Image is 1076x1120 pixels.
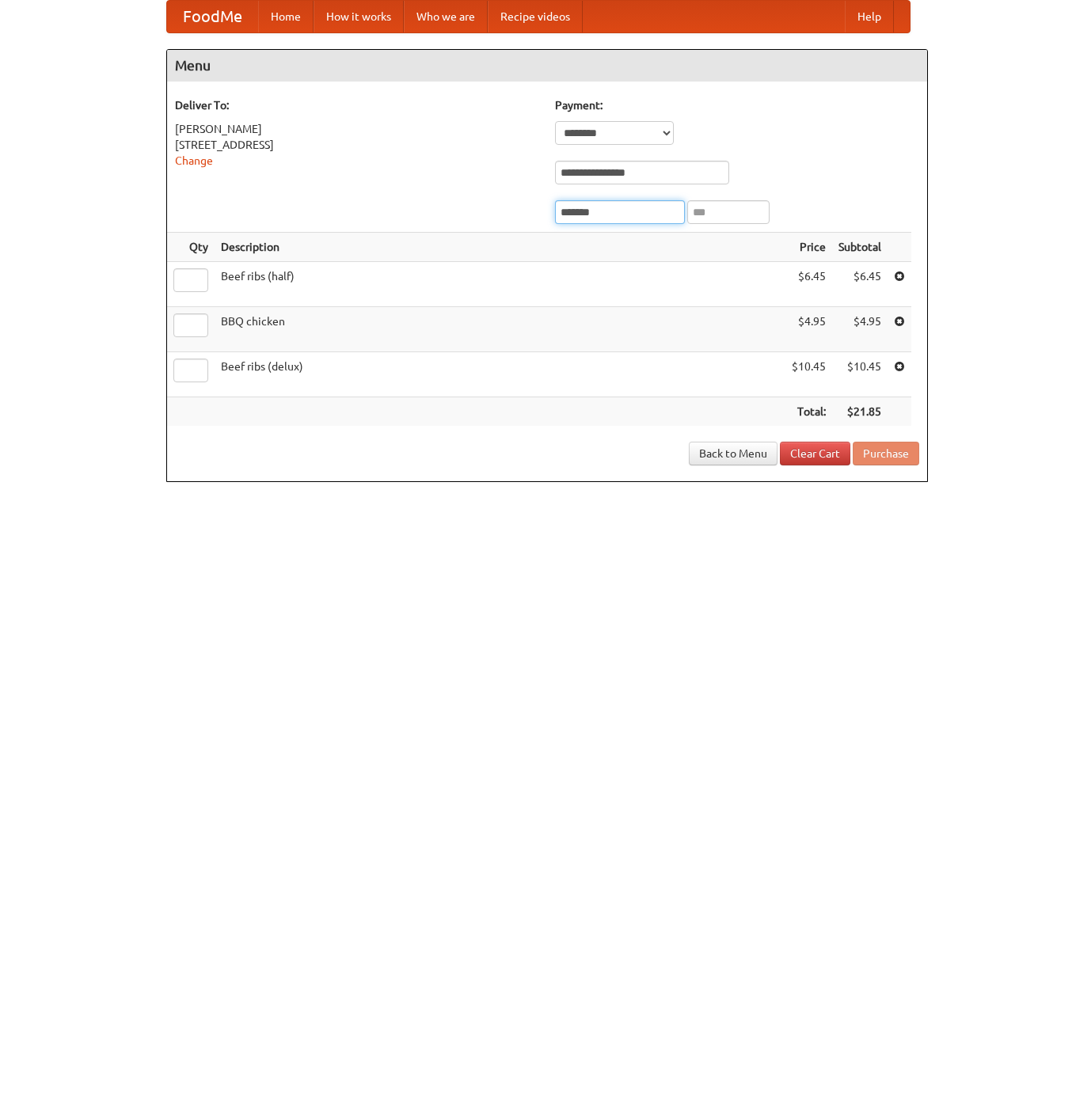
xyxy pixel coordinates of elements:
[175,137,539,153] div: [STREET_ADDRESS]
[689,442,778,465] a: Back to Menu
[167,1,258,32] a: FoodMe
[845,1,894,32] a: Help
[785,233,832,262] th: Price
[785,397,832,427] th: Total:
[555,97,919,113] h5: Payment:
[832,307,888,352] td: $4.95
[215,352,785,397] td: Beef ribs (delux)
[175,154,213,167] a: Change
[832,352,888,397] td: $10.45
[314,1,404,32] a: How it works
[853,442,919,465] button: Purchase
[785,307,832,352] td: $4.95
[175,97,539,113] h5: Deliver To:
[167,50,927,82] h4: Menu
[785,352,832,397] td: $10.45
[832,397,888,427] th: $21.85
[215,233,785,262] th: Description
[215,307,785,352] td: BBQ chicken
[215,262,785,307] td: Beef ribs (half)
[780,442,850,465] a: Clear Cart
[167,233,215,262] th: Qty
[258,1,314,32] a: Home
[832,233,888,262] th: Subtotal
[404,1,488,32] a: Who we are
[175,121,539,137] div: [PERSON_NAME]
[785,262,832,307] td: $6.45
[832,262,888,307] td: $6.45
[488,1,583,32] a: Recipe videos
